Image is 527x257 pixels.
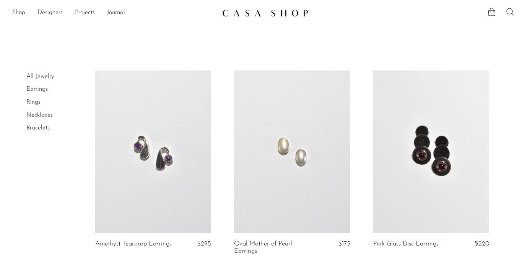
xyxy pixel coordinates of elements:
a: Rings [26,99,41,105]
span: $220 [475,241,489,247]
a: All Jewelry [26,74,54,80]
ul: NEW HEADER MENU [12,7,216,20]
nav: Desktop navigation [12,7,216,20]
a: Oval Mother of Pearl Earrings [234,241,311,255]
span: $175 [338,241,350,247]
span: $295 [197,241,211,247]
a: Earrings [26,86,48,92]
a: Shop [12,8,25,18]
a: Projects [75,8,95,18]
a: Designers [37,8,63,18]
a: Pink Glass Disc Earrings [373,241,439,247]
a: Bracelets [26,125,50,131]
a: Journal [107,8,125,18]
a: Amethyst Teardrop Earrings [95,241,172,247]
a: Necklaces [26,112,53,118]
